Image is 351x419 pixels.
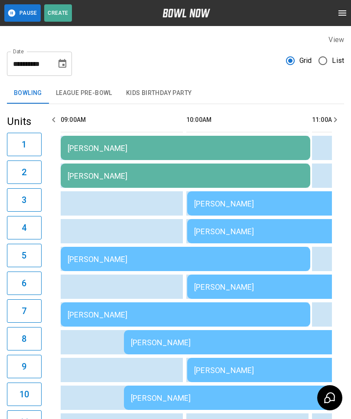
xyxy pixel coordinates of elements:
[7,160,42,184] button: 2
[7,188,42,212] button: 3
[7,383,42,406] button: 10
[22,304,26,318] h6: 7
[7,83,49,104] button: Bowling
[332,56,344,66] span: List
[22,332,26,346] h6: 8
[299,56,312,66] span: Grid
[22,137,26,151] h6: 1
[7,355,42,378] button: 9
[7,299,42,323] button: 7
[22,165,26,179] h6: 2
[22,360,26,373] h6: 9
[22,276,26,290] h6: 6
[22,193,26,207] h6: 3
[4,4,41,22] button: Pause
[162,9,210,17] img: logo
[7,115,42,128] h5: Units
[19,387,29,401] h6: 10
[7,133,42,156] button: 1
[7,216,42,239] button: 4
[7,83,344,104] div: inventory tabs
[68,144,303,153] div: [PERSON_NAME]
[68,255,303,264] div: [PERSON_NAME]
[61,108,183,132] th: 09:00AM
[7,272,42,295] button: 6
[68,171,303,180] div: [PERSON_NAME]
[22,249,26,262] h6: 5
[7,244,42,267] button: 5
[328,36,344,44] label: View
[22,221,26,235] h6: 4
[49,83,119,104] button: League Pre-Bowl
[186,108,309,132] th: 10:00AM
[44,4,72,22] button: Create
[54,55,71,72] button: Choose date, selected date is Aug 10, 2025
[334,4,351,22] button: open drawer
[7,327,42,350] button: 8
[68,310,303,319] div: [PERSON_NAME]
[119,83,199,104] button: Kids Birthday Party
